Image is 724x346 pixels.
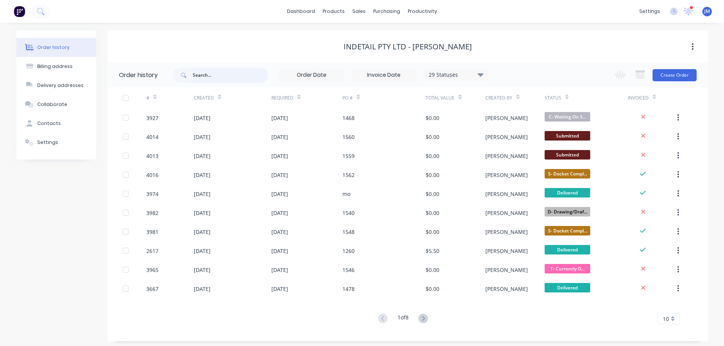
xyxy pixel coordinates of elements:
div: [DATE] [194,190,211,198]
div: 1540 [342,209,355,217]
div: 1548 [342,228,355,236]
div: Total Value [426,87,485,108]
div: [PERSON_NAME] [485,190,528,198]
div: Settings [37,139,58,146]
div: [DATE] [271,171,288,179]
div: [DATE] [271,114,288,122]
div: [DATE] [271,152,288,160]
span: 10 [663,315,669,323]
div: 4014 [146,133,158,141]
div: 1468 [342,114,355,122]
span: Submitted [545,131,590,141]
div: 3974 [146,190,158,198]
button: Billing address [16,57,96,76]
div: [DATE] [271,190,288,198]
div: settings [635,6,664,17]
div: [PERSON_NAME] [485,247,528,255]
div: $0.00 [426,171,439,179]
div: [DATE] [194,228,211,236]
div: $0.00 [426,190,439,198]
div: 1260 [342,247,355,255]
div: Order history [37,44,70,51]
div: 3981 [146,228,158,236]
div: [PERSON_NAME] [485,285,528,293]
div: [PERSON_NAME] [485,152,528,160]
div: 3965 [146,266,158,274]
div: $0.00 [426,209,439,217]
div: 3927 [146,114,158,122]
span: S- Docket Compl... [545,226,590,235]
div: sales [349,6,369,17]
div: [PERSON_NAME] [485,114,528,122]
div: # [146,95,149,101]
div: Created By [485,95,512,101]
div: [PERSON_NAME] [485,133,528,141]
div: 1559 [342,152,355,160]
div: $0.00 [426,114,439,122]
div: [DATE] [194,266,211,274]
div: Required [271,95,293,101]
div: [DATE] [194,247,211,255]
div: Required [271,87,343,108]
span: S- Docket Compl... [545,169,590,179]
button: Contacts [16,114,96,133]
div: [DATE] [194,114,211,122]
img: Factory [14,6,25,17]
div: [DATE] [271,285,288,293]
div: 4013 [146,152,158,160]
div: products [319,6,349,17]
div: [PERSON_NAME] [485,266,528,274]
div: purchasing [369,6,404,17]
div: 29 Statuses [424,71,488,79]
div: productivity [404,6,441,17]
div: 4016 [146,171,158,179]
div: $0.00 [426,285,439,293]
div: [DATE] [194,285,211,293]
div: [DATE] [194,152,211,160]
span: Delivered [545,188,590,197]
span: D- Drawing/Draf... [545,207,590,216]
span: Delivered [545,245,590,254]
span: Submitted [545,150,590,160]
div: PO # [342,87,426,108]
div: Invoiced [628,87,675,108]
div: [DATE] [271,247,288,255]
div: 3982 [146,209,158,217]
div: Contacts [37,120,61,127]
div: $0.00 [426,152,439,160]
span: T- Currently O... [545,264,590,273]
input: Invoice Date [352,70,416,81]
div: Status [545,87,628,108]
div: $0.00 [426,266,439,274]
div: Created [194,95,214,101]
div: Billing address [37,63,73,70]
button: Delivery addresses [16,76,96,95]
div: Total Value [426,95,455,101]
div: $0.00 [426,133,439,141]
div: 1546 [342,266,355,274]
div: 1560 [342,133,355,141]
div: Created [194,87,271,108]
div: 1562 [342,171,355,179]
div: $0.00 [426,228,439,236]
div: [PERSON_NAME] [485,228,528,236]
div: [DATE] [271,209,288,217]
div: Invoiced [628,95,649,101]
div: 1478 [342,285,355,293]
div: [DATE] [194,171,211,179]
span: JM [704,8,710,15]
input: Order Date [280,70,344,81]
div: Order history [119,71,158,80]
div: mo [342,190,350,198]
div: # [146,87,194,108]
div: 2617 [146,247,158,255]
div: PO # [342,95,353,101]
button: Collaborate [16,95,96,114]
div: Collaborate [37,101,67,108]
div: [DATE] [194,209,211,217]
div: Status [545,95,561,101]
div: [DATE] [271,266,288,274]
button: Create Order [653,69,697,81]
a: dashboard [283,6,319,17]
div: [DATE] [271,228,288,236]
